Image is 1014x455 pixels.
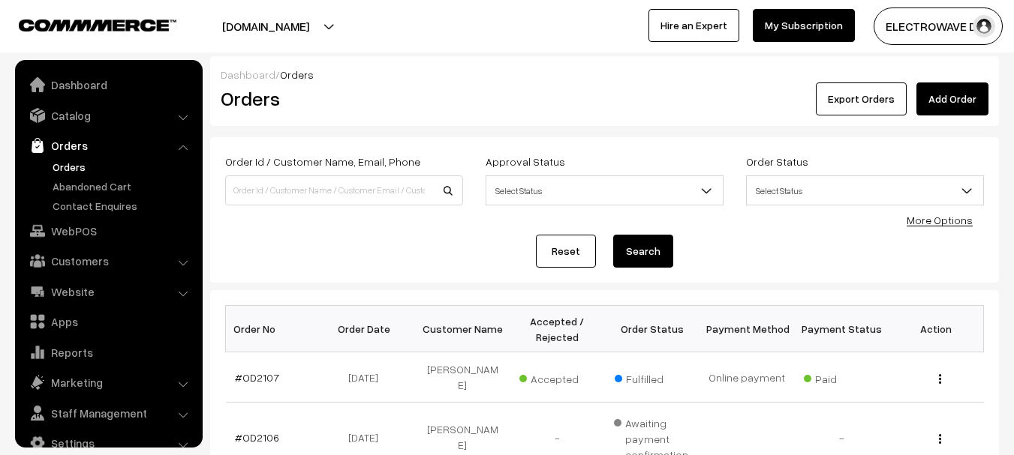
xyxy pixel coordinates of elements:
[804,367,879,387] span: Paid
[320,306,415,352] th: Order Date
[19,132,197,159] a: Orders
[19,278,197,305] a: Website
[19,247,197,274] a: Customers
[939,374,941,384] img: Menu
[700,306,794,352] th: Payment Method
[19,369,197,396] a: Marketing
[49,198,197,214] a: Contact Enquires
[648,9,739,42] a: Hire an Expert
[973,15,995,37] img: user
[907,214,973,226] a: More Options
[225,175,463,205] input: Order Id / Customer Name / Customer Email / Customer Phone
[221,87,462,110] h2: Orders
[746,175,984,205] span: Select Status
[19,217,197,244] a: WebPOS
[49,159,197,175] a: Orders
[613,235,673,268] button: Search
[486,175,724,205] span: Select Status
[19,71,197,98] a: Dashboard
[415,352,510,403] td: [PERSON_NAME]
[794,306,889,352] th: Payment Status
[19,15,150,33] a: COMMMERCE
[615,367,690,387] span: Fulfilled
[486,154,565,169] label: Approval Status
[916,82,988,115] a: Add Order
[19,19,176,31] img: COMMMERCE
[747,178,983,204] span: Select Status
[415,306,510,352] th: Customer Name
[221,68,275,81] a: Dashboard
[235,371,279,384] a: #OD2107
[510,306,604,352] th: Accepted / Rejected
[226,306,320,352] th: Order No
[874,7,1003,45] button: ELECTROWAVE DE…
[225,154,420,169] label: Order Id / Customer Name, Email, Phone
[816,82,907,115] button: Export Orders
[700,352,794,403] td: Online payment
[889,306,983,352] th: Action
[519,367,594,387] span: Accepted
[19,400,197,427] a: Staff Management
[536,235,596,268] a: Reset
[746,154,808,169] label: Order Status
[170,7,362,45] button: [DOMAIN_NAME]
[753,9,855,42] a: My Subscription
[605,306,700,352] th: Order Status
[19,308,197,335] a: Apps
[19,102,197,129] a: Catalog
[280,68,314,81] span: Orders
[49,178,197,194] a: Abandoned Cart
[221,67,988,82] div: /
[486,178,723,204] span: Select Status
[939,434,941,444] img: Menu
[19,339,197,366] a: Reports
[320,352,415,403] td: [DATE]
[235,431,279,444] a: #OD2106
